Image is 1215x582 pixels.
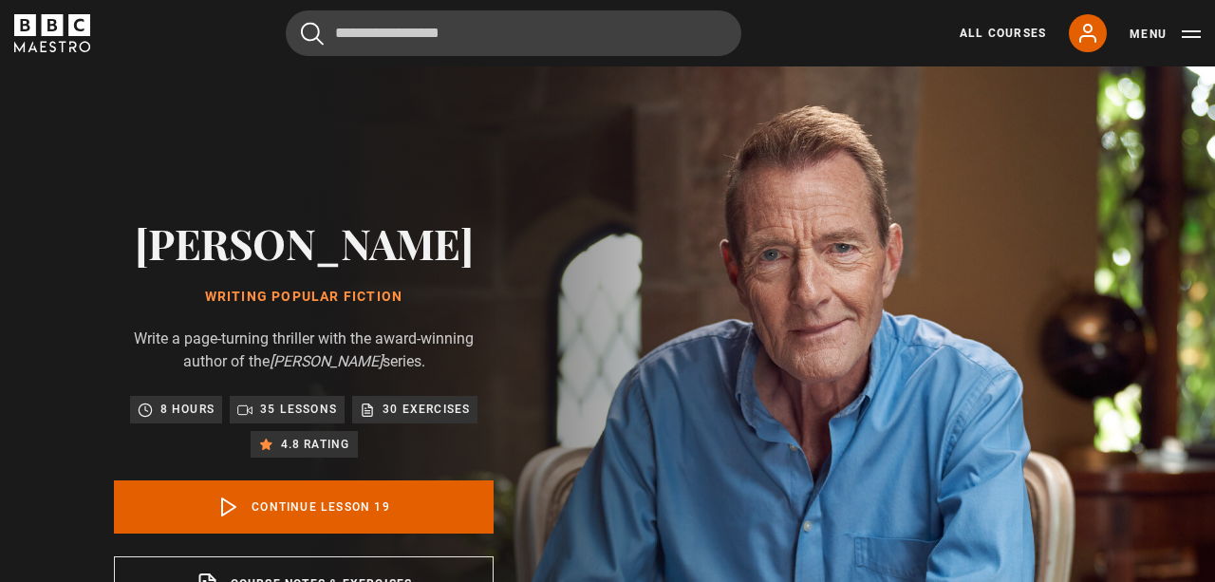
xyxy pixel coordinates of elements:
i: [PERSON_NAME] [270,352,383,370]
svg: BBC Maestro [14,14,90,52]
button: Submit the search query [301,22,324,46]
p: Write a page-turning thriller with the award-winning author of the series. [114,328,494,373]
p: 35 lessons [260,400,337,419]
p: 4.8 rating [281,435,350,454]
p: 30 exercises [383,400,470,419]
button: Toggle navigation [1130,25,1201,44]
h2: [PERSON_NAME] [114,218,494,267]
p: 8 hours [160,400,215,419]
h1: Writing Popular Fiction [114,290,494,305]
input: Search [286,10,741,56]
a: Continue lesson 19 [114,480,494,534]
a: All Courses [960,25,1046,42]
